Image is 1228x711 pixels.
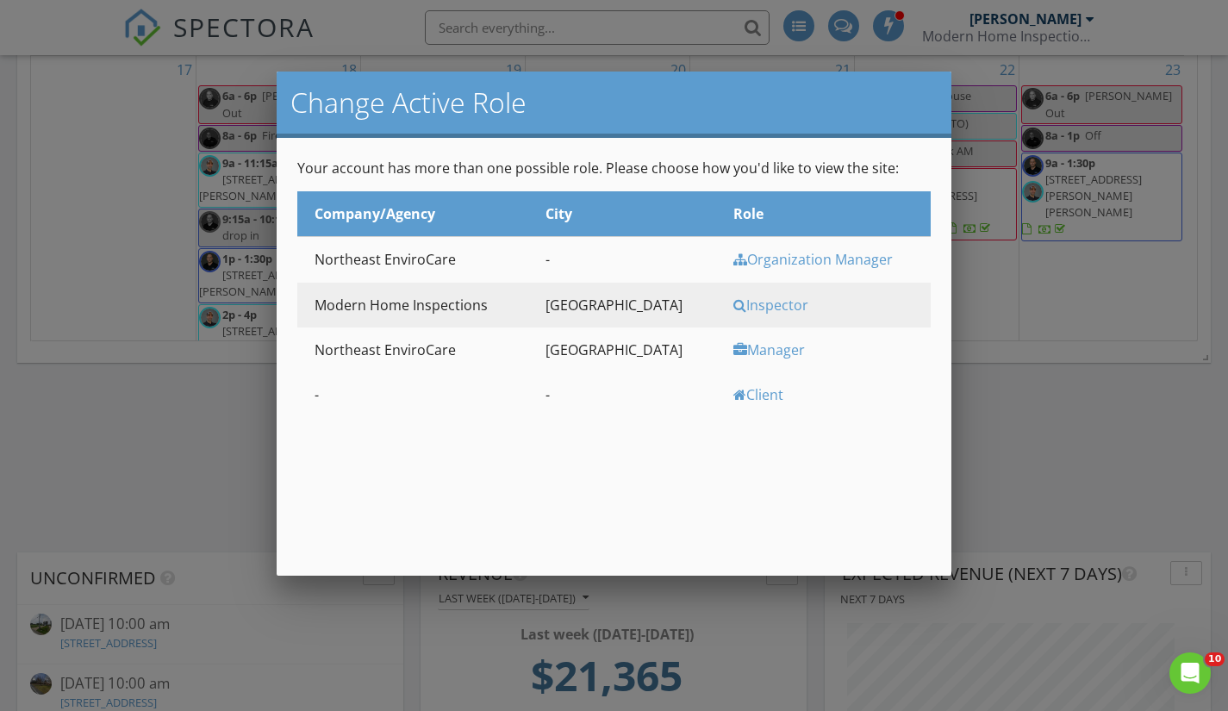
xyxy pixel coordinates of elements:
[733,340,926,359] div: Manager
[297,327,528,372] td: Northeast EnviroCare
[528,327,716,372] td: [GEOGRAPHIC_DATA]
[290,85,938,120] h2: Change Active Role
[733,385,926,404] div: Client
[528,283,716,327] td: [GEOGRAPHIC_DATA]
[528,191,716,237] th: City
[297,191,528,237] th: Company/Agency
[297,283,528,327] td: Modern Home Inspections
[733,250,926,269] div: Organization Manager
[528,237,716,283] td: -
[1169,652,1211,694] iframe: Intercom live chat
[297,372,528,417] td: -
[716,191,931,237] th: Role
[528,372,716,417] td: -
[297,159,932,178] p: Your account has more than one possible role. Please choose how you'd like to view the site:
[733,296,926,315] div: Inspector
[297,237,528,283] td: Northeast EnviroCare
[1205,652,1225,666] span: 10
